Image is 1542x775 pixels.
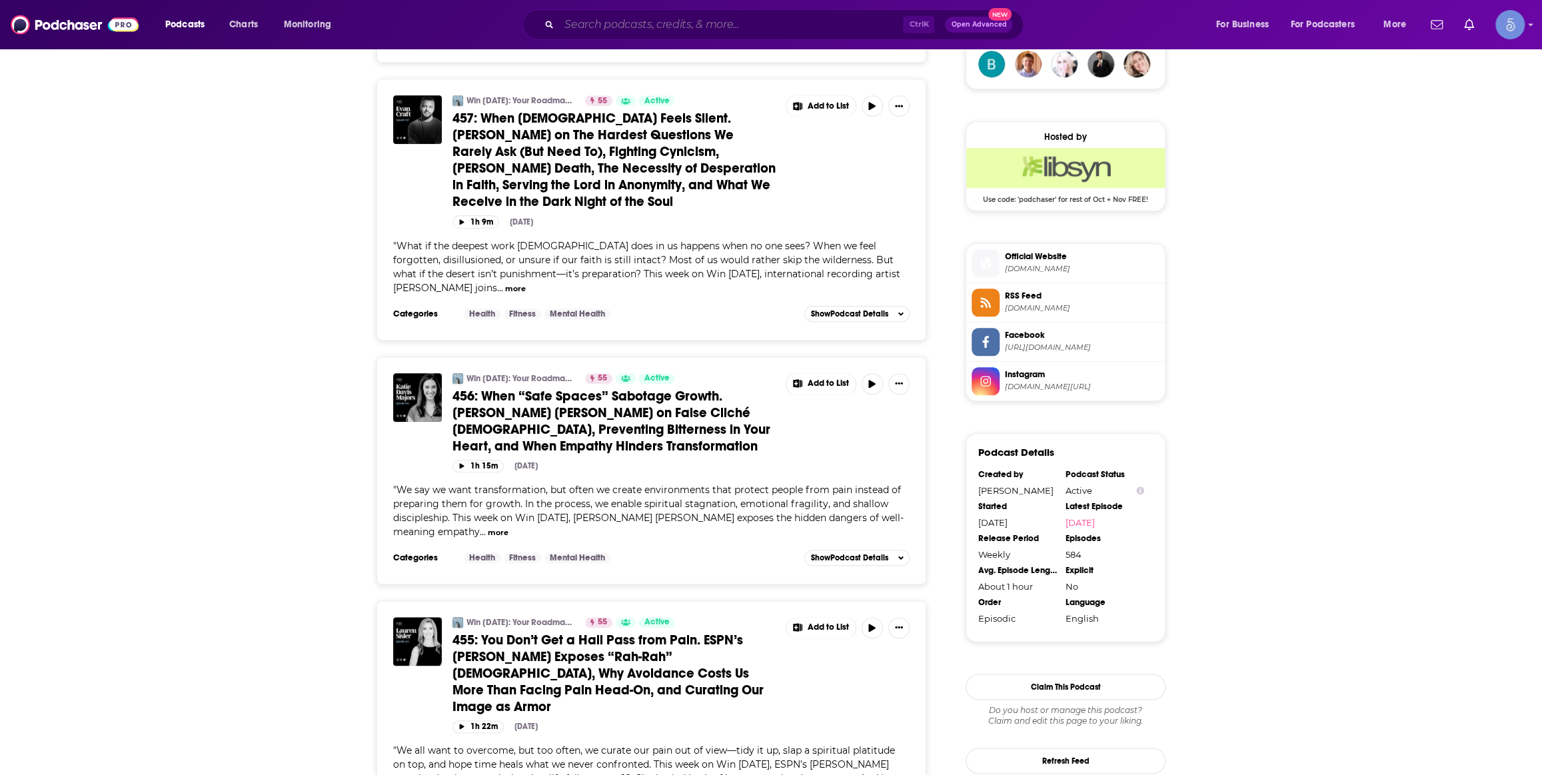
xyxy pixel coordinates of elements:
button: Show profile menu [1495,10,1525,39]
span: For Business [1216,15,1269,34]
button: open menu [275,14,349,35]
span: Active [644,372,669,385]
a: Win [DATE]: Your Roadmap to Wholeness [466,373,576,384]
span: We say we want transformation, but often we create environments that protect people from pain ins... [393,484,904,538]
button: open menu [1374,14,1423,35]
div: About 1 hour [978,581,1057,592]
span: RSS Feed [1005,290,1159,302]
span: " [393,484,904,538]
span: Add to List [808,622,849,632]
span: instagram.com/wintodaychris [1005,382,1159,392]
div: Weekly [978,549,1057,560]
img: JohirMia [1088,51,1114,77]
button: Show More Button [786,617,856,638]
div: Hosted by [966,131,1165,143]
div: Episodes [1066,533,1144,544]
img: Marielle [1051,51,1078,77]
img: Win Today: Your Roadmap to Wholeness [452,373,463,384]
span: 55 [598,372,607,385]
img: kkclayton [1124,51,1150,77]
a: [DATE] [1066,517,1144,528]
a: Win Today: Your Roadmap to Wholeness [452,617,463,628]
a: Active [638,373,674,384]
div: [PERSON_NAME] [978,485,1057,496]
span: New [988,8,1012,21]
a: Official Website[DOMAIN_NAME] [972,249,1159,277]
button: ShowPodcast Details [804,306,910,322]
button: Claim This Podcast [966,674,1165,700]
a: Show notifications dropdown [1459,13,1479,36]
a: Charts [221,14,266,35]
div: Release Period [978,533,1057,544]
span: Add to List [808,101,849,111]
span: Charts [229,15,258,34]
a: Instagram[DOMAIN_NAME][URL] [972,367,1159,395]
img: 456: When “Safe Spaces” Sabotage Growth. Katie Davis Majors on False Cliché Christianity, Prevent... [393,373,442,422]
a: Active [638,617,674,628]
span: 55 [598,616,607,629]
span: Instagram [1005,369,1159,381]
span: What if the deepest work [DEMOGRAPHIC_DATA] does in us happens when no one sees? When we feel for... [393,240,900,294]
div: [DATE] [510,217,533,227]
a: 457: When [DEMOGRAPHIC_DATA] Feels Silent. [PERSON_NAME] on The Hardest Questions We Rarely Ask (... [452,110,776,210]
h3: Categories [393,309,453,319]
img: ckunnen [1015,51,1042,77]
a: Win [DATE]: Your Roadmap to Wholeness [466,95,576,106]
button: open menu [156,14,222,35]
button: open menu [1207,14,1285,35]
div: Explicit [1066,565,1144,576]
img: 457: When God Feels Silent. Evan Craft on The Hardest Questions We Rarely Ask (But Need To), Figh... [393,95,442,144]
a: Facebook[URL][DOMAIN_NAME] [972,328,1159,356]
a: 455: You Don’t Get a Hall Pass from Pain. ESPN’s [PERSON_NAME] Exposes “Rah-Rah” [DEMOGRAPHIC_DAT... [452,632,776,715]
span: Do you host or manage this podcast? [966,705,1165,716]
span: Add to List [808,379,849,388]
img: Podchaser - Follow, Share and Rate Podcasts [11,12,139,37]
button: 1h 15m [452,460,504,472]
h3: Podcast Details [978,446,1054,458]
a: Libsyn Deal: Use code: 'podchaser' for rest of Oct + Nov FREE! [966,148,1165,203]
div: Language [1066,597,1144,608]
img: 455: You Don’t Get a Hall Pass from Pain. ESPN’s Lauren Sisler Exposes “Rah-Rah” Christianity, Wh... [393,617,442,666]
a: 55 [585,95,612,106]
span: feeds.libsyn.com [1005,303,1159,313]
div: [DATE] [514,461,538,470]
span: ... [480,526,486,538]
a: Active [638,95,674,106]
button: Show Info [1136,486,1144,496]
span: Monitoring [284,15,331,34]
button: Show More Button [786,373,856,394]
div: Claim and edit this page to your liking. [966,705,1165,726]
a: 456: When “Safe Spaces” Sabotage Growth. [PERSON_NAME] [PERSON_NAME] on False Cliché [DEMOGRAPHIC... [452,388,776,454]
div: Started [978,501,1057,512]
div: Avg. Episode Length [978,565,1057,576]
h3: Categories [393,552,453,563]
a: Mental Health [544,552,610,563]
button: Show More Button [786,95,856,117]
span: wintoday.tv [1005,264,1159,274]
div: No [1066,581,1144,592]
span: Show Podcast Details [810,309,888,319]
span: More [1383,15,1406,34]
a: Health [464,552,500,563]
span: Ctrl K [903,16,934,33]
a: Fitness [504,552,541,563]
button: Show More Button [888,373,910,394]
div: English [1066,613,1144,624]
div: Active [1066,485,1144,496]
span: Podcasts [165,15,205,34]
span: Official Website [1005,251,1159,263]
button: Show More Button [888,617,910,638]
span: For Podcasters [1291,15,1355,34]
button: Refresh Feed [966,748,1165,774]
div: Latest Episode [1066,501,1144,512]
